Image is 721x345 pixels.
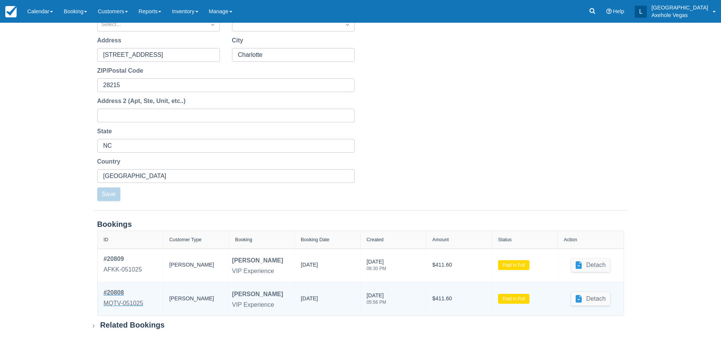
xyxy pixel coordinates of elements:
label: State [97,127,115,136]
div: 05:56 PM [367,300,386,304]
label: City [232,36,246,45]
div: Booking [235,237,252,242]
div: [DATE] [301,261,318,272]
a: #20809AFKK-051025 [104,254,142,276]
div: # 20809 [104,254,142,264]
div: $411.60 [432,288,486,309]
i: Help [606,9,612,14]
p: Axehole Vegas [651,11,708,19]
div: MQTV-051025 [104,299,143,308]
div: VIP Experience [232,300,274,309]
div: Amount [432,237,448,242]
div: AFKK-051025 [104,265,142,274]
div: 06:30 PM [367,266,386,271]
div: [PERSON_NAME] [169,288,223,309]
div: Action [564,237,577,242]
span: Dropdown icon [209,21,216,28]
a: #20808MQTV-051025 [104,288,143,309]
button: Detach [571,292,610,306]
span: Dropdown icon [344,21,351,28]
label: Country [97,157,123,166]
div: Booking Date [301,237,330,242]
label: ZIP/Postal Code [97,66,146,75]
div: Status [498,237,512,242]
button: Detach [571,258,610,272]
label: Paid in Full [498,294,529,304]
span: Help [613,8,624,14]
img: checkfront-main-nav-mini-logo.png [5,6,17,17]
label: Paid in Full [498,260,529,270]
div: Bookings [97,220,624,229]
div: ID [104,237,109,242]
div: VIP Experience [232,267,274,276]
div: Related Bookings [100,320,165,330]
div: [PERSON_NAME] [232,256,283,265]
div: # 20808 [104,288,143,297]
div: [PERSON_NAME] [169,254,223,276]
div: Customer Type [169,237,201,242]
div: [DATE] [301,295,318,306]
label: Address [97,36,125,45]
div: L [635,6,647,18]
div: Created [367,237,384,242]
p: [GEOGRAPHIC_DATA] [651,4,708,11]
div: $411.60 [432,254,486,276]
div: [DATE] [367,292,386,309]
div: [DATE] [367,258,386,275]
div: [PERSON_NAME] [232,290,283,299]
label: Address 2 (Apt, Ste, Unit, etc..) [97,97,189,106]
